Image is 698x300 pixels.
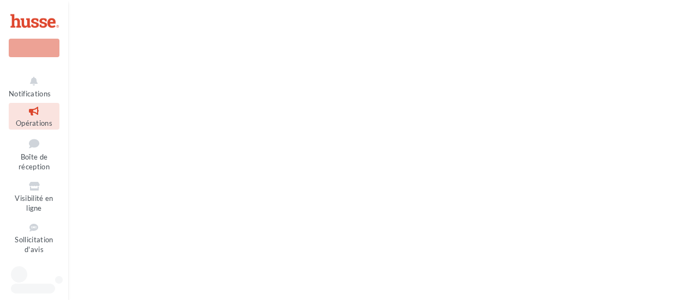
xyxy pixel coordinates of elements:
a: Sollicitation d'avis [9,219,59,256]
a: Visibilité en ligne [9,178,59,215]
div: Nouvelle campagne [9,39,59,57]
span: Notifications [9,89,51,98]
a: SMS unitaire [9,261,59,287]
a: Opérations [9,103,59,130]
span: Sollicitation d'avis [15,235,53,254]
a: Boîte de réception [9,134,59,174]
span: Visibilité en ligne [15,194,53,213]
span: Opérations [16,119,52,127]
span: Boîte de réception [19,152,50,172]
